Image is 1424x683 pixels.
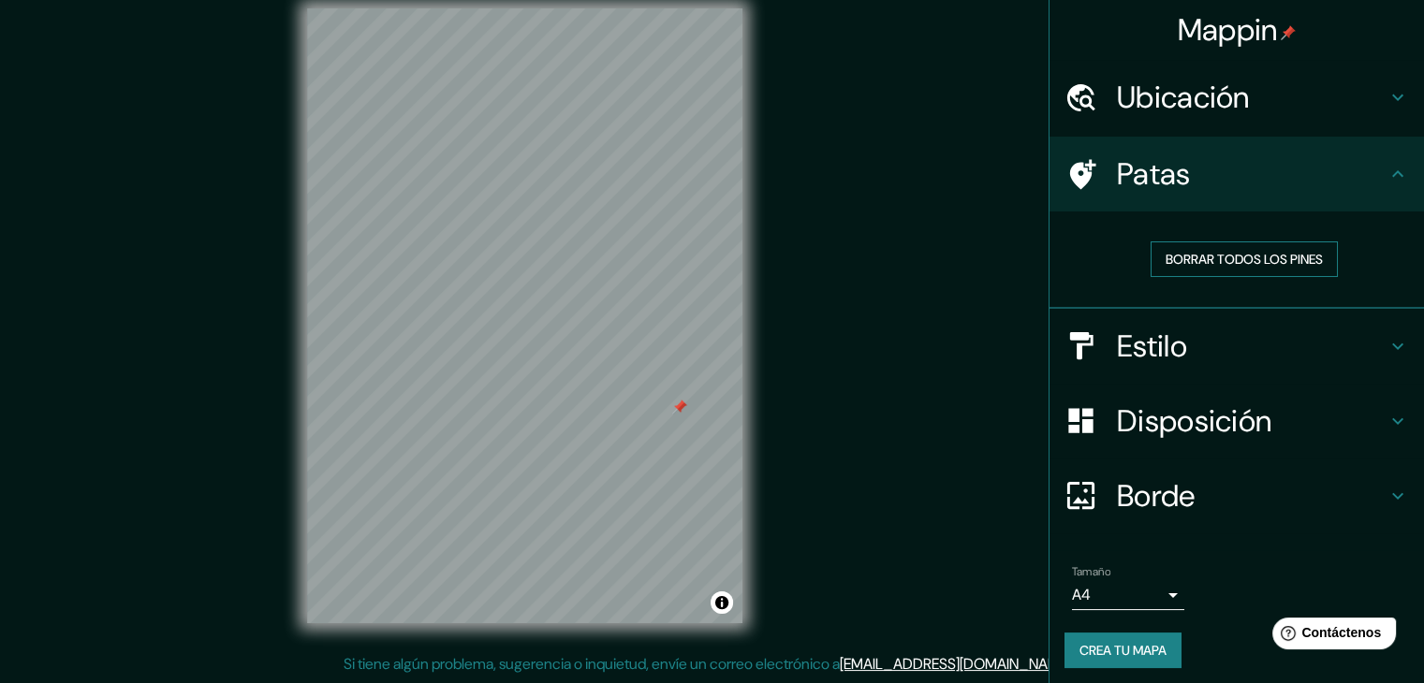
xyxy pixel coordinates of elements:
font: Si tiene algún problema, sugerencia o inquietud, envíe un correo electrónico a [344,654,840,674]
button: Activar o desactivar atribución [711,591,733,614]
canvas: Mapa [307,8,742,623]
font: Borde [1117,476,1196,516]
div: Ubicación [1050,60,1424,135]
div: Estilo [1050,309,1424,384]
button: Borrar todos los pines [1151,241,1338,277]
font: Ubicación [1117,78,1250,117]
iframe: Lanzador de widgets de ayuda [1257,610,1403,662]
div: Borde [1050,458,1424,533]
div: Patas [1050,137,1424,211]
font: Patas [1117,154,1191,194]
div: Disposición [1050,384,1424,458]
a: [EMAIL_ADDRESS][DOMAIN_NAME] [840,654,1071,674]
font: Estilo [1117,327,1187,366]
div: A4 [1072,580,1184,610]
font: Tamaño [1072,564,1110,579]
img: pin-icon.png [1281,25,1296,40]
font: Disposición [1117,401,1271,441]
button: Crea tu mapa [1064,632,1182,668]
font: Mappin [1178,10,1278,50]
font: Crea tu mapa [1079,642,1167,659]
font: Borrar todos los pines [1166,251,1323,268]
font: A4 [1072,585,1091,604]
